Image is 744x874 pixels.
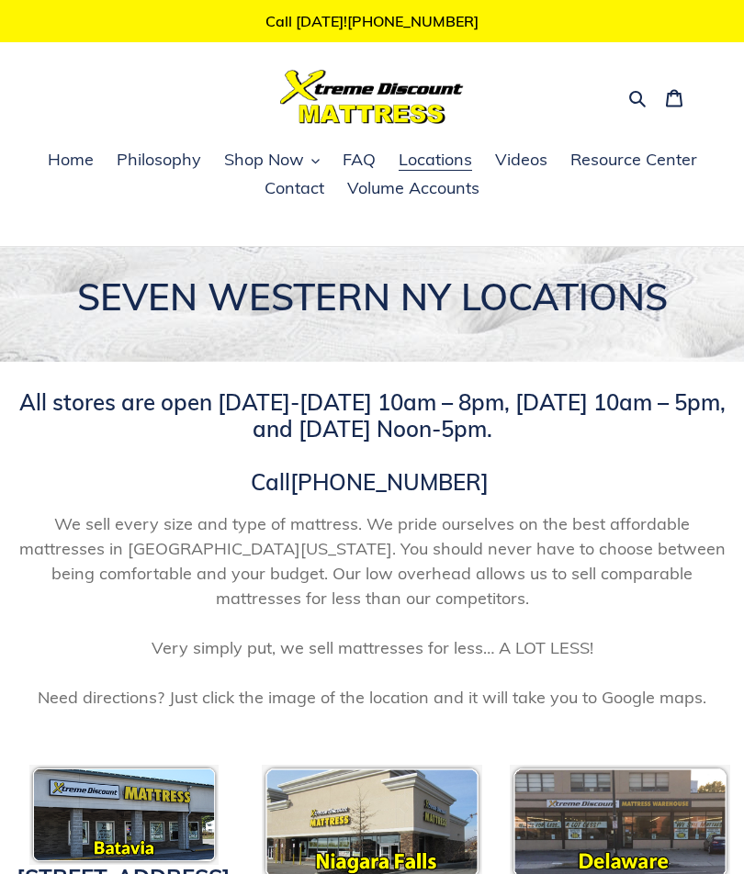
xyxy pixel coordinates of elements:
span: All stores are open [DATE]-[DATE] 10am – 8pm, [DATE] 10am – 5pm, and [DATE] Noon-5pm. Call [19,388,726,495]
span: Home [48,149,94,171]
span: Volume Accounts [347,177,479,199]
span: FAQ [343,149,376,171]
span: Videos [495,149,547,171]
span: We sell every size and type of mattress. We pride ourselves on the best affordable mattresses in ... [14,511,730,710]
span: Shop Now [224,149,304,171]
a: Volume Accounts [338,175,489,203]
a: FAQ [333,147,385,174]
span: Contact [265,177,324,199]
a: Contact [255,175,333,203]
span: SEVEN WESTERN NY LOCATIONS [77,274,668,319]
a: [PHONE_NUMBER] [290,468,489,496]
img: Xtreme Discount Mattress [280,70,464,124]
span: Philosophy [117,149,201,171]
a: Locations [389,147,481,174]
button: Shop Now [215,147,329,174]
img: pf-c8c7db02--bataviaicon.png [29,765,219,865]
a: Philosophy [107,147,210,174]
span: Resource Center [570,149,697,171]
a: Resource Center [561,147,706,174]
a: [PHONE_NUMBER] [347,12,479,30]
span: Locations [399,149,472,171]
a: Videos [486,147,557,174]
a: Home [39,147,103,174]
